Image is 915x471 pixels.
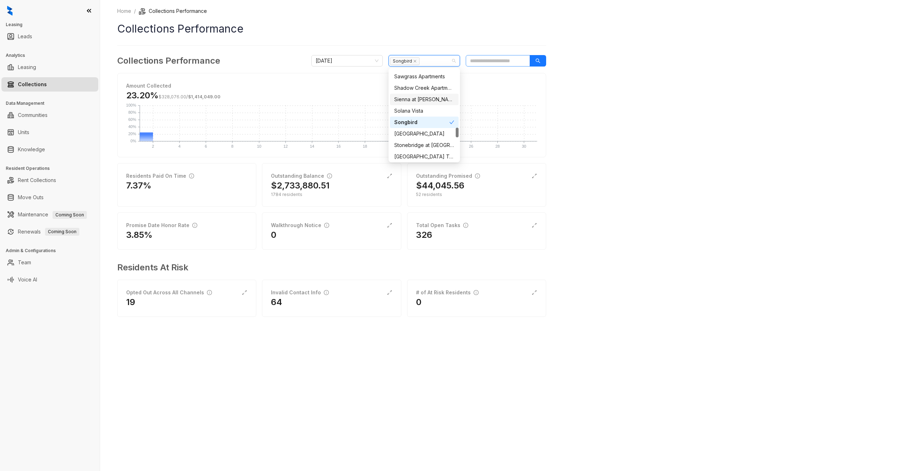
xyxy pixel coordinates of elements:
[6,100,100,107] h3: Data Management
[394,141,454,149] div: Stonebridge at [GEOGRAPHIC_DATA]
[126,180,152,191] h2: 7.37%
[18,173,56,187] a: Rent Collections
[1,77,98,92] li: Collections
[126,83,171,89] strong: Amount Collected
[126,229,153,241] h2: 3.85%
[324,290,329,295] span: info-circle
[271,191,392,198] div: 1784 residents
[18,29,32,44] a: Leads
[126,221,197,229] div: Promise Date Honor Rate
[117,21,546,37] h1: Collections Performance
[126,289,212,296] div: Opted Out Across All Channels
[6,21,100,28] h3: Leasing
[535,58,540,63] span: search
[126,90,221,101] h3: 23.20%
[394,107,454,115] div: Solana Vista
[416,221,468,229] div: Total Open Tasks
[116,7,133,15] a: Home
[390,151,459,162] div: Tavolo Park Townhomes
[53,211,87,219] span: Coming Soon
[1,255,98,270] li: Team
[495,144,500,148] text: 28
[1,273,98,287] li: Voice AI
[413,59,417,63] span: close
[18,60,36,74] a: Leasing
[390,94,459,105] div: Sienna at Westover Hills
[390,57,420,65] span: Songbird
[271,296,282,308] h2: 64
[207,290,212,295] span: info-circle
[126,296,135,308] h2: 19
[390,139,459,151] div: Stonebridge at City Park
[316,55,379,66] span: October 2025
[416,191,537,198] div: 52 residents
[1,142,98,157] li: Knowledge
[327,173,332,178] span: info-circle
[178,144,180,148] text: 4
[18,108,48,122] a: Communities
[449,120,454,125] span: check
[336,144,341,148] text: 16
[394,73,454,80] div: Sawgrass Apartments
[390,117,459,128] div: Songbird
[205,144,207,148] text: 6
[188,94,221,99] span: $1,414,049.00
[390,71,459,82] div: Sawgrass Apartments
[128,124,136,129] text: 40%
[531,173,537,179] span: expand-alt
[283,144,288,148] text: 12
[271,289,329,296] div: Invalid Contact Info
[522,144,526,148] text: 30
[387,290,392,295] span: expand-alt
[394,118,449,126] div: Songbird
[390,82,459,94] div: Shadow Creek Apartments
[128,110,136,114] text: 80%
[117,54,220,67] h3: Collections Performance
[7,6,13,16] img: logo
[271,221,329,229] div: Walkthrough Notice
[242,290,247,295] span: expand-alt
[18,225,79,239] a: RenewalsComing Soon
[324,223,329,228] span: info-circle
[475,173,480,178] span: info-circle
[394,153,454,161] div: [GEOGRAPHIC_DATA] Townhomes
[1,108,98,122] li: Communities
[1,207,98,222] li: Maintenance
[416,172,480,180] div: Outstanding Promised
[189,173,194,178] span: info-circle
[271,180,330,191] h2: $2,733,880.51
[18,255,31,270] a: Team
[469,144,473,148] text: 26
[390,128,459,139] div: Southpark Ranch
[126,172,194,180] div: Residents Paid On Time
[1,190,98,205] li: Move Outs
[128,132,136,136] text: 20%
[18,125,29,139] a: Units
[134,7,136,15] li: /
[310,144,314,148] text: 14
[45,228,79,236] span: Coming Soon
[1,173,98,187] li: Rent Collections
[394,95,454,103] div: Sienna at [PERSON_NAME][GEOGRAPHIC_DATA]
[1,225,98,239] li: Renewals
[18,190,44,205] a: Move Outs
[117,261,540,274] h3: Residents At Risk
[363,144,367,148] text: 18
[416,180,464,191] h2: $44,045.56
[257,144,261,148] text: 10
[271,172,332,180] div: Outstanding Balance
[1,125,98,139] li: Units
[531,222,537,228] span: expand-alt
[6,52,100,59] h3: Analytics
[416,229,432,241] h2: 326
[1,29,98,44] li: Leads
[6,165,100,172] h3: Resident Operations
[192,223,197,228] span: info-circle
[6,247,100,254] h3: Admin & Configurations
[271,229,276,241] h2: 0
[390,105,459,117] div: Solana Vista
[387,222,392,228] span: expand-alt
[139,7,207,15] li: Collections Performance
[18,77,47,92] a: Collections
[416,289,479,296] div: # of At Risk Residents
